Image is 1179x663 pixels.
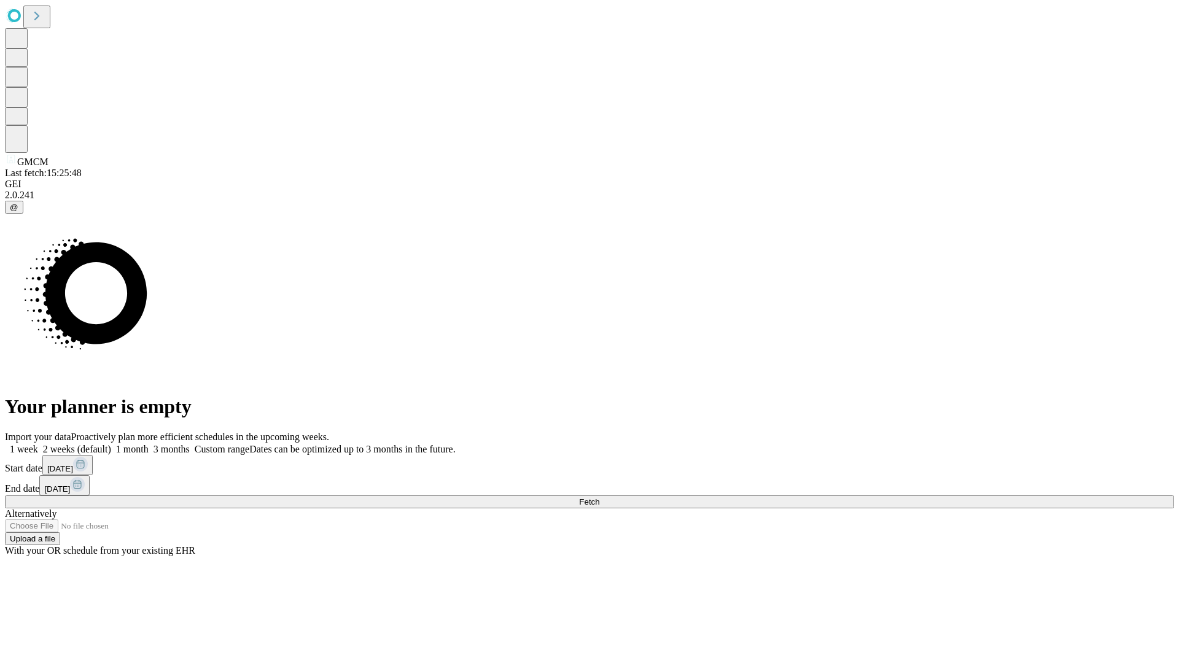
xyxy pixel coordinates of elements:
[42,455,93,475] button: [DATE]
[5,201,23,214] button: @
[154,444,190,454] span: 3 months
[5,508,56,519] span: Alternatively
[39,475,90,495] button: [DATE]
[17,157,49,167] span: GMCM
[5,545,195,556] span: With your OR schedule from your existing EHR
[5,179,1174,190] div: GEI
[10,444,38,454] span: 1 week
[249,444,455,454] span: Dates can be optimized up to 3 months in the future.
[71,432,329,442] span: Proactively plan more efficient schedules in the upcoming weeks.
[5,190,1174,201] div: 2.0.241
[579,497,599,506] span: Fetch
[5,168,82,178] span: Last fetch: 15:25:48
[195,444,249,454] span: Custom range
[5,495,1174,508] button: Fetch
[5,395,1174,418] h1: Your planner is empty
[116,444,149,454] span: 1 month
[5,475,1174,495] div: End date
[43,444,111,454] span: 2 weeks (default)
[5,532,60,545] button: Upload a file
[44,484,70,494] span: [DATE]
[47,464,73,473] span: [DATE]
[10,203,18,212] span: @
[5,455,1174,475] div: Start date
[5,432,71,442] span: Import your data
